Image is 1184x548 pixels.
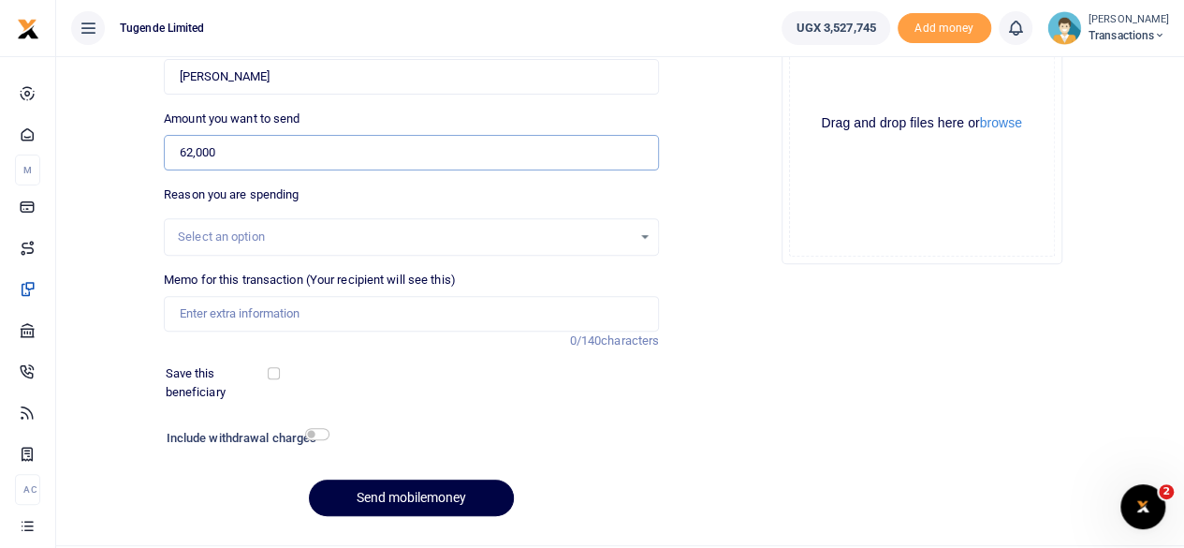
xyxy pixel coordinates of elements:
img: logo-small [17,18,39,40]
li: Ac [15,474,40,505]
a: Add money [898,20,991,34]
li: Wallet ballance [774,11,897,45]
span: characters [601,333,659,348]
label: Memo for this transaction (Your recipient will see this) [164,271,456,289]
input: UGX [164,135,659,170]
h6: Include withdrawal charges [167,431,321,446]
a: profile-user [PERSON_NAME] Transactions [1047,11,1169,45]
div: Select an option [178,228,632,246]
label: Amount you want to send [164,110,300,128]
span: Tugende Limited [112,20,212,37]
a: UGX 3,527,745 [782,11,889,45]
span: UGX 3,527,745 [796,19,875,37]
li: Toup your wallet [898,13,991,44]
div: Drag and drop files here or [790,114,1054,132]
button: browse [980,116,1022,129]
li: M [15,155,40,185]
small: [PERSON_NAME] [1089,12,1169,28]
img: profile-user [1047,11,1081,45]
span: 2 [1159,484,1174,499]
label: Save this beneficiary [166,364,271,401]
label: Reason you are spending [164,185,299,204]
a: logo-small logo-large logo-large [17,21,39,35]
iframe: Intercom live chat [1120,484,1165,529]
button: Send mobilemoney [309,480,514,516]
input: Loading name... [164,59,659,95]
span: Add money [898,13,991,44]
span: 0/140 [570,333,602,348]
input: Enter extra information [164,296,659,332]
span: Transactions [1089,27,1169,44]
